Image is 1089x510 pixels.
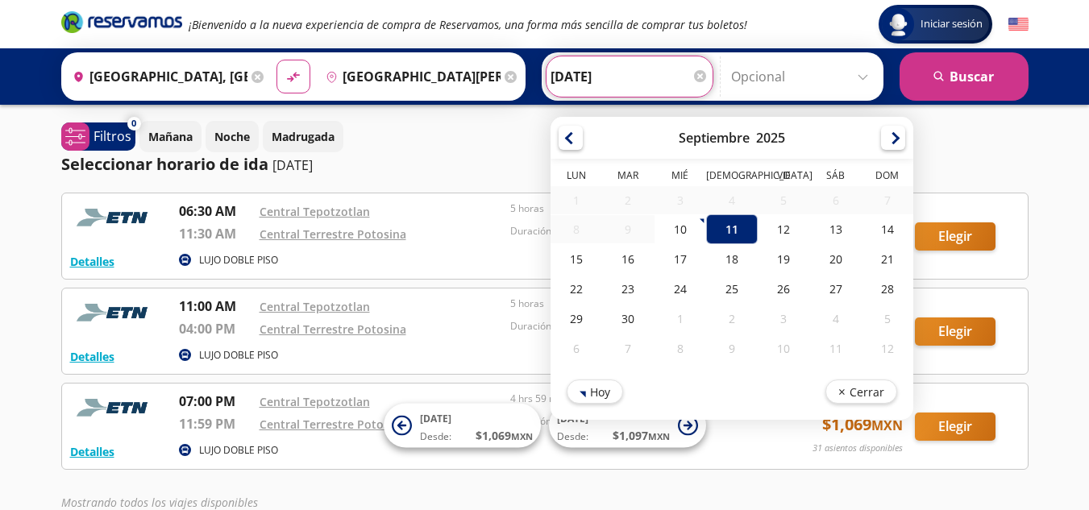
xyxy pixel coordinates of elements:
[861,244,912,274] div: 21-Sep-25
[654,214,705,244] div: 10-Sep-25
[809,168,861,186] th: Sábado
[70,443,114,460] button: Detalles
[551,334,602,363] div: 06-Oct-25
[758,186,809,214] div: 05-Sep-25
[914,16,989,32] span: Iniciar sesión
[94,126,131,146] p: Filtros
[214,128,250,145] p: Noche
[189,17,747,32] em: ¡Bienvenido a la nueva experiencia de compra de Reservamos, una forma más sencilla de comprar tus...
[809,304,861,334] div: 04-Oct-25
[705,334,757,363] div: 09-Oct-25
[272,155,313,175] p: [DATE]
[809,186,861,214] div: 06-Sep-25
[602,215,654,243] div: 09-Sep-25
[915,413,995,441] button: Elegir
[131,117,136,131] span: 0
[602,244,654,274] div: 16-Sep-25
[648,430,670,442] small: MXN
[822,413,903,437] span: $ 1,069
[758,304,809,334] div: 03-Oct-25
[861,168,912,186] th: Domingo
[567,379,623,404] button: Hoy
[871,417,903,434] small: MXN
[139,121,202,152] button: Mañana
[510,224,754,238] p: Duración
[861,214,912,244] div: 14-Sep-25
[758,214,809,244] div: 12-Sep-25
[915,317,995,346] button: Elegir
[420,412,451,425] span: [DATE]
[654,274,705,304] div: 24-Sep-25
[758,334,809,363] div: 10-Oct-25
[549,404,706,448] button: [DATE]Desde:$1,097MXN
[900,52,1029,101] button: Buscar
[654,168,705,186] th: Miércoles
[148,128,193,145] p: Mañana
[510,319,754,334] p: Duración
[915,222,995,251] button: Elegir
[813,442,903,455] p: 31 asientos disponibles
[260,299,370,314] a: Central Tepotzotlan
[551,215,602,243] div: 08-Sep-25
[420,429,451,444] span: Desde:
[551,56,709,97] input: Elegir Fecha
[654,186,705,214] div: 03-Sep-25
[809,244,861,274] div: 20-Sep-25
[861,304,912,334] div: 05-Oct-25
[551,168,602,186] th: Lunes
[602,186,654,214] div: 02-Sep-25
[510,201,754,216] p: 5 horas
[654,334,705,363] div: 08-Oct-25
[70,253,114,270] button: Detalles
[70,392,159,424] img: RESERVAMOS
[705,244,757,274] div: 18-Sep-25
[179,224,251,243] p: 11:30 AM
[66,56,247,97] input: Buscar Origen
[705,186,757,214] div: 04-Sep-25
[511,430,533,442] small: MXN
[260,226,406,242] a: Central Terrestre Potosina
[758,244,809,274] div: 19-Sep-25
[319,56,501,97] input: Buscar Destino
[70,348,114,365] button: Detalles
[179,392,251,411] p: 07:00 PM
[260,204,370,219] a: Central Tepotzotlan
[861,186,912,214] div: 07-Sep-25
[731,56,875,97] input: Opcional
[260,394,370,409] a: Central Tepotzotlan
[809,214,861,244] div: 13-Sep-25
[602,334,654,363] div: 07-Oct-25
[679,129,750,147] div: Septiembre
[510,296,754,311] p: 5 horas
[206,121,259,152] button: Noche
[260,321,406,337] a: Central Terrestre Potosina
[809,274,861,304] div: 27-Sep-25
[70,296,159,329] img: RESERVAMOS
[61,495,258,510] em: Mostrando todos los viajes disponibles
[179,414,251,433] p: 11:59 PM
[705,168,757,186] th: Jueves
[825,379,896,404] button: Cerrar
[61,10,182,34] i: Brand Logo
[1008,15,1029,35] button: English
[705,304,757,334] div: 02-Oct-25
[758,168,809,186] th: Viernes
[756,129,785,147] div: 2025
[61,122,135,151] button: 0Filtros
[613,427,670,444] span: $ 1,097
[705,214,757,244] div: 11-Sep-25
[61,10,182,39] a: Brand Logo
[551,244,602,274] div: 15-Sep-25
[654,304,705,334] div: 01-Oct-25
[179,319,251,338] p: 04:00 PM
[705,274,757,304] div: 25-Sep-25
[861,274,912,304] div: 28-Sep-25
[260,417,406,432] a: Central Terrestre Potosina
[70,201,159,234] img: RESERVAMOS
[199,348,278,363] p: LUJO DOBLE PISO
[263,121,343,152] button: Madrugada
[557,429,588,444] span: Desde:
[476,427,533,444] span: $ 1,069
[272,128,335,145] p: Madrugada
[199,443,278,458] p: LUJO DOBLE PISO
